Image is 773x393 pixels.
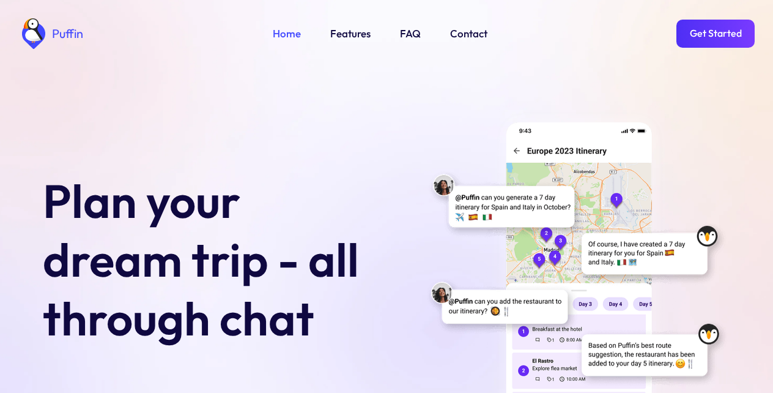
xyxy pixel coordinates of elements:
div: Puffin [49,28,83,40]
a: Home [273,26,301,42]
a: home [18,18,83,49]
a: Get Started [676,20,755,48]
a: Features [330,26,371,42]
a: FAQ [400,26,421,42]
h1: Plan your dream trip - all through chat [43,171,379,348]
a: Contact [450,26,487,42]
